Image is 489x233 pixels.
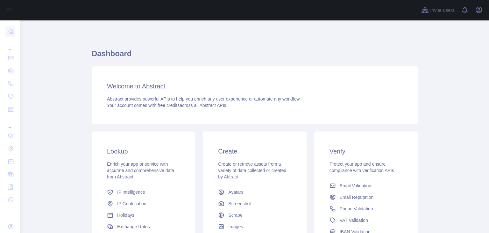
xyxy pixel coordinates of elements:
span: IP Geolocation [117,200,146,207]
span: VAT Validation [340,217,368,223]
span: Holidays [117,212,134,218]
h3: Lookup [107,147,180,156]
h3: Create [218,147,291,156]
span: Email Reputation [340,194,374,200]
a: Scrape [216,209,294,221]
button: Invite users [420,5,456,15]
span: Your account comes with across all Abstract APIs. [107,103,227,108]
a: VAT Validation [327,214,405,226]
span: Protect your app and ensure compliance with verification APIs [330,162,394,173]
div: ... [5,207,15,220]
span: IP Intelligence [117,189,145,195]
span: Enrich your app or service with accurate and comprehensive data from Abstract [107,162,174,179]
span: Images [228,223,243,230]
a: Phone Validation [327,203,405,214]
a: Exchange Rates [104,221,182,232]
span: Phone Validation [340,206,373,212]
span: Scrape [228,212,242,218]
h1: Dashboard [92,49,418,64]
div: ... [5,116,15,129]
span: Screenshot [228,200,251,207]
span: Abstract provides powerful APIs to help you enrich any user experience or automate any workflow. [107,96,301,101]
div: ... [5,38,15,51]
a: IP Geolocation [104,198,182,209]
span: Avatars [228,189,243,195]
a: IP Intelligence [104,186,182,198]
a: Email Validation [327,180,405,192]
a: Email Reputation [327,192,405,203]
h3: Welcome to Abstract. [107,82,402,91]
a: Avatars [216,186,294,198]
span: free credits [158,103,180,108]
span: Create or retrieve assets from a variety of data collected or created by Abtract [218,162,286,179]
h3: Verify [330,147,402,156]
span: Exchange Rates [117,223,150,230]
span: Invite users [430,7,455,14]
span: Email Validation [340,183,371,189]
a: Images [216,221,294,232]
a: Holidays [104,209,182,221]
a: Screenshot [216,198,294,209]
